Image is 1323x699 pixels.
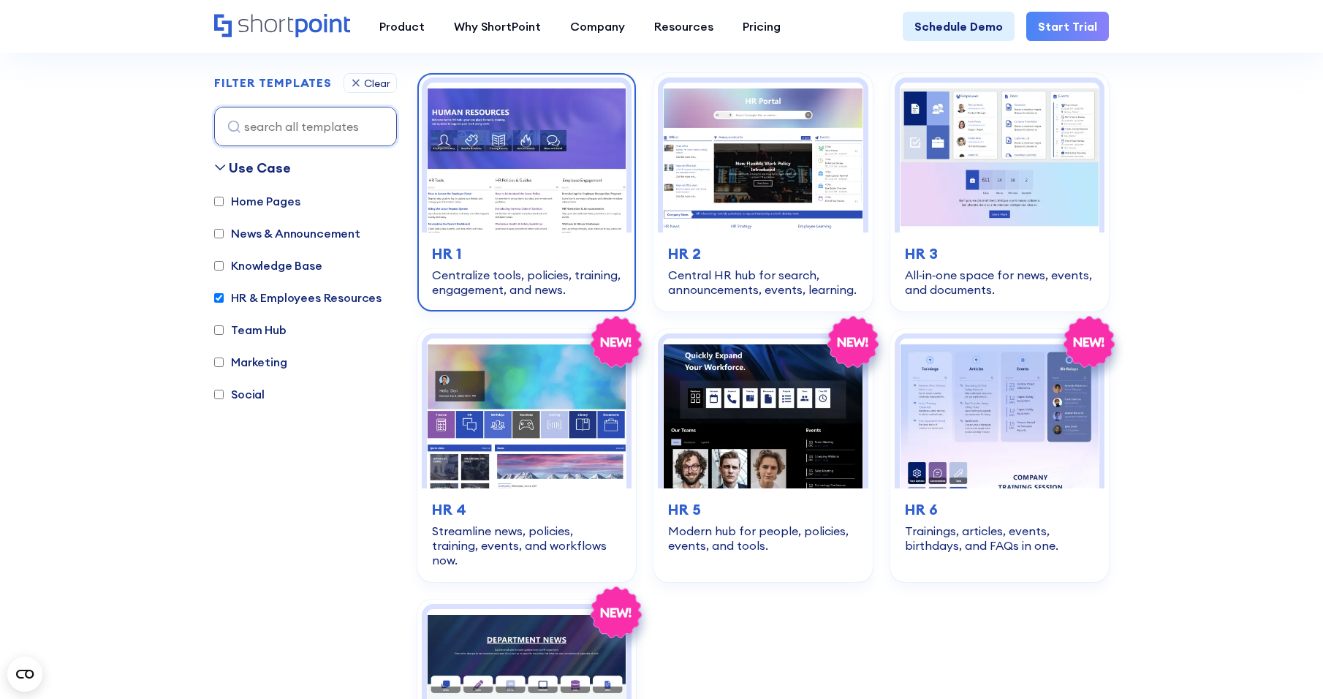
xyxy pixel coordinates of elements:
[432,243,621,265] h3: HR 1
[214,257,322,274] label: Knowledge Base
[214,197,224,206] input: Home Pages
[556,12,640,41] a: Company
[900,339,1099,488] img: HR 6 – HR SharePoint Site Template: Trainings, articles, events, birthdays, and FAQs in one.
[663,339,863,488] img: HR 5 – Human Resource Template: Modern hub for people, policies, events, and tools.
[214,358,224,367] input: Marketing
[454,18,541,35] div: Why ShortPoint
[7,657,42,692] button: Open CMP widget
[364,78,390,88] div: Clear
[654,18,713,35] div: Resources
[214,107,397,146] input: search all templates
[653,73,872,311] a: HR 2 - HR Intranet Portal: Central HR hub for search, announcements, events, learning.HR 2Central...
[214,289,382,306] label: HR & Employees Resources
[214,192,300,210] label: Home Pages
[214,293,224,303] input: HR & Employees Resources
[905,499,1094,521] h3: HR 6
[903,12,1015,41] a: Schedule Demo
[1250,629,1323,699] iframe: Chat Widget
[214,385,265,403] label: Social
[640,12,728,41] a: Resources
[214,390,224,399] input: Social
[570,18,625,35] div: Company
[427,339,626,488] img: HR 4 – SharePoint HR Intranet Template: Streamline news, policies, training, events, and workflow...
[1026,12,1109,41] a: Start Trial
[214,261,224,271] input: Knowledge Base
[417,329,636,582] a: HR 4 – SharePoint HR Intranet Template: Streamline news, policies, training, events, and workflow...
[379,18,425,35] div: Product
[229,158,291,178] div: Use Case
[668,524,857,553] div: Modern hub for people, policies, events, and tools.
[214,353,287,371] label: Marketing
[214,14,350,39] a: Home
[890,329,1109,582] a: HR 6 – HR SharePoint Site Template: Trainings, articles, events, birthdays, and FAQs in one.HR 6T...
[214,325,224,335] input: Team Hub
[743,18,781,35] div: Pricing
[439,12,556,41] a: Why ShortPoint
[890,73,1109,311] a: HR 3 – HR Intranet Template: All‑in‑one space for news, events, and documents.HR 3All‑in‑one spac...
[427,83,626,233] img: HR 1 – Human Resources Template: Centralize tools, policies, training, engagement, and news.
[432,499,621,521] h3: HR 4
[663,83,863,233] img: HR 2 - HR Intranet Portal: Central HR hub for search, announcements, events, learning.
[417,73,636,311] a: HR 1 – Human Resources Template: Centralize tools, policies, training, engagement, and news.HR 1C...
[668,268,857,297] div: Central HR hub for search, announcements, events, learning.
[432,524,621,567] div: Streamline news, policies, training, events, and workflows now.
[668,243,857,265] h3: HR 2
[905,268,1094,297] div: All‑in‑one space for news, events, and documents.
[905,243,1094,265] h3: HR 3
[432,268,621,297] div: Centralize tools, policies, training, engagement, and news.
[905,524,1094,553] div: Trainings, articles, events, birthdays, and FAQs in one.
[653,329,872,582] a: HR 5 – Human Resource Template: Modern hub for people, policies, events, and tools.HR 5Modern hub...
[668,499,857,521] h3: HR 5
[214,229,224,238] input: News & Announcement
[365,12,439,41] a: Product
[728,12,795,41] a: Pricing
[214,77,332,90] h2: FILTER TEMPLATES
[214,224,360,242] label: News & Announcement
[900,83,1099,233] img: HR 3 – HR Intranet Template: All‑in‑one space for news, events, and documents.
[214,321,287,339] label: Team Hub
